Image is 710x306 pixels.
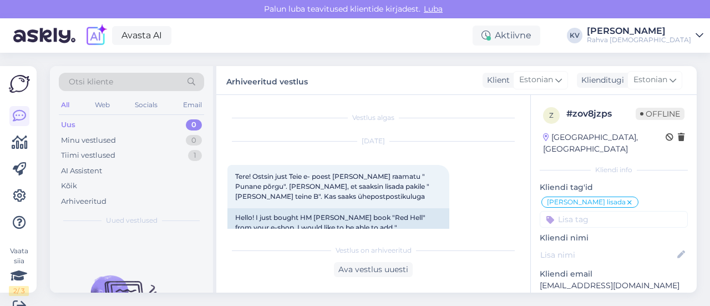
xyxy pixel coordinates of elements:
div: Aktiivne [473,26,540,46]
img: explore-ai [84,24,108,47]
div: 0 [186,135,202,146]
div: Klienditugi [577,74,624,86]
div: 2 / 3 [9,286,29,296]
span: [PERSON_NAME] lisada [547,199,626,205]
a: Avasta AI [112,26,171,45]
div: Kliendi info [540,165,688,175]
span: Vestlus on arhiveeritud [336,245,412,255]
span: Uued vestlused [106,215,158,225]
p: [EMAIL_ADDRESS][DOMAIN_NAME] [540,280,688,292]
div: Arhiveeritud [61,196,106,207]
div: Kõik [61,180,77,192]
div: AI Assistent [61,165,102,177]
div: Vaata siia [9,246,29,296]
div: [GEOGRAPHIC_DATA], [GEOGRAPHIC_DATA] [543,132,666,155]
span: z [549,111,554,119]
input: Lisa nimi [540,249,675,261]
div: # zov8jzps [566,107,636,121]
span: Estonian [519,74,553,86]
div: Tiimi vestlused [61,150,115,161]
input: Lisa tag [540,211,688,228]
label: Arhiveeritud vestlus [226,73,308,88]
p: Kliendi email [540,268,688,280]
div: Klient [483,74,510,86]
img: Askly Logo [9,75,30,93]
div: 0 [186,119,202,131]
p: Kliendi tag'id [540,182,688,193]
div: KV [567,28,582,43]
div: [DATE] [227,136,519,146]
div: Hello! I just bought HM [PERSON_NAME] book "Red Hell" from your e-shop. I would like to be able t... [227,208,449,257]
span: Luba [420,4,446,14]
div: Uus [61,119,75,131]
span: Otsi kliente [69,76,113,88]
div: Web [93,98,112,112]
span: Offline [636,108,684,120]
div: Rahva [DEMOGRAPHIC_DATA] [587,36,691,44]
div: Email [181,98,204,112]
span: Tere! Ostsin just Teie e- poest [PERSON_NAME] raamatu " Punane põrgu". [PERSON_NAME], et saaksin ... [235,172,431,200]
div: Socials [133,98,160,112]
p: Kliendi nimi [540,232,688,244]
div: All [59,98,72,112]
a: [PERSON_NAME]Rahva [DEMOGRAPHIC_DATA] [587,27,703,44]
div: Minu vestlused [61,135,116,146]
span: Estonian [633,74,667,86]
div: Ava vestlus uuesti [334,262,413,277]
div: [PERSON_NAME] [587,27,691,36]
div: Vestlus algas [227,113,519,123]
div: 1 [188,150,202,161]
